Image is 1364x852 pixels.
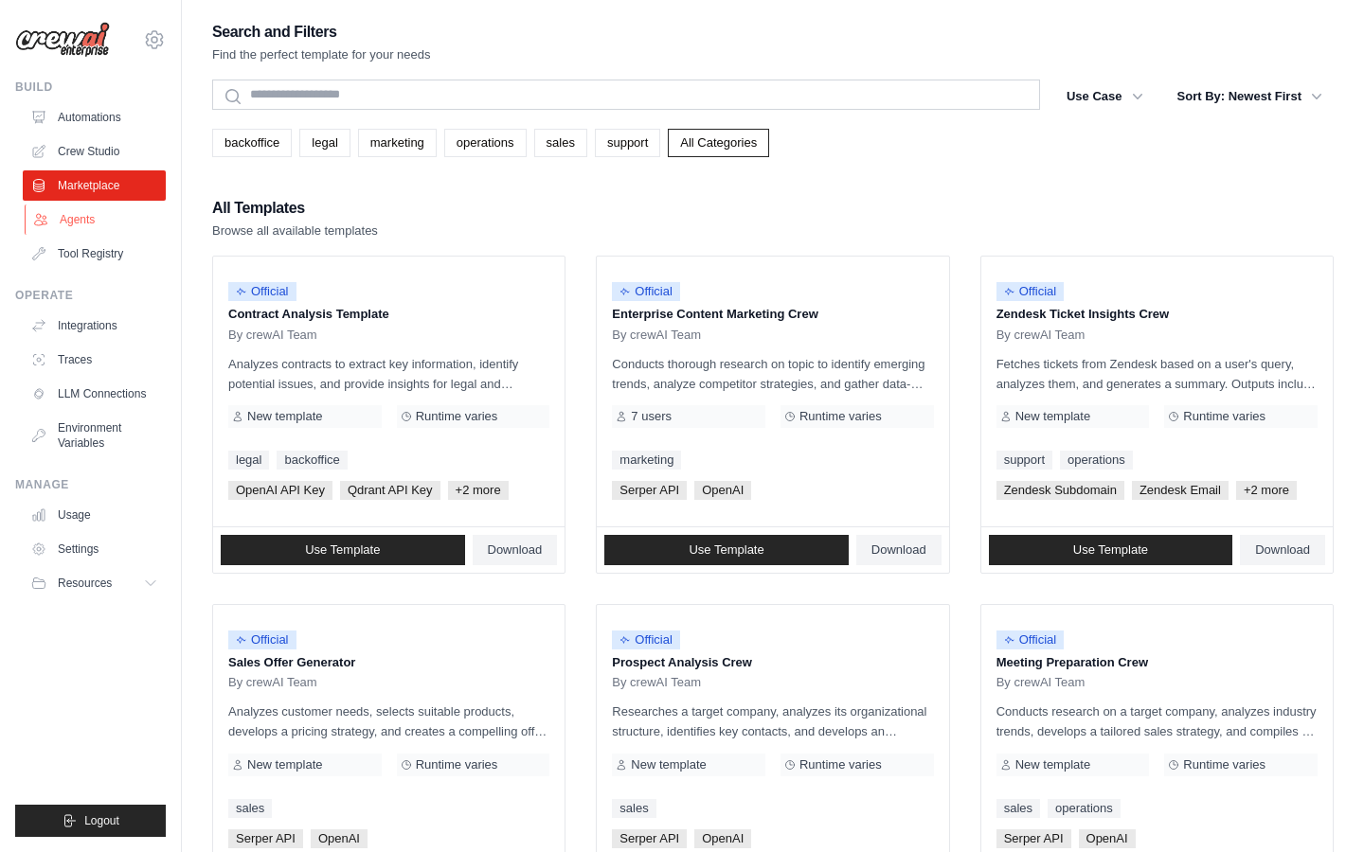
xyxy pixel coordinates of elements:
[612,481,687,500] span: Serper API
[488,542,543,558] span: Download
[996,829,1071,848] span: Serper API
[23,102,166,133] a: Automations
[612,653,933,672] p: Prospect Analysis Crew
[612,328,701,343] span: By crewAI Team
[1240,535,1325,565] a: Download
[612,630,680,649] span: Official
[1255,542,1310,558] span: Download
[15,805,166,837] button: Logout
[228,282,296,301] span: Official
[212,129,292,157] a: backoffice
[612,675,701,690] span: By crewAI Team
[228,701,549,741] p: Analyzes customer needs, selects suitable products, develops a pricing strategy, and creates a co...
[694,481,751,500] span: OpenAI
[799,409,882,424] span: Runtime varies
[23,379,166,409] a: LLM Connections
[228,451,269,470] a: legal
[996,653,1318,672] p: Meeting Preparation Crew
[299,129,350,157] a: legal
[228,305,549,324] p: Contract Analysis Template
[996,630,1065,649] span: Official
[228,354,549,394] p: Analyzes contracts to extract key information, identify potential issues, and provide insights fo...
[23,136,166,167] a: Crew Studio
[1048,799,1121,818] a: operations
[631,409,672,424] span: 7 users
[996,282,1065,301] span: Official
[58,576,112,591] span: Resources
[856,535,942,565] a: Download
[996,799,1040,818] a: sales
[604,535,849,565] a: Use Template
[612,282,680,301] span: Official
[358,129,437,157] a: marketing
[23,311,166,341] a: Integrations
[1015,409,1090,424] span: New template
[694,829,751,848] span: OpenAI
[612,451,681,470] a: marketing
[23,534,166,564] a: Settings
[416,757,498,772] span: Runtime varies
[996,354,1318,394] p: Fetches tickets from Zendesk based on a user's query, analyzes them, and generates a summary. Out...
[612,701,933,741] p: Researches a target company, analyzes its organizational structure, identifies key contacts, and ...
[996,305,1318,324] p: Zendesk Ticket Insights Crew
[668,129,769,157] a: All Categories
[25,204,168,235] a: Agents
[212,222,378,240] p: Browse all available templates
[1079,829,1136,848] span: OpenAI
[311,829,368,848] span: OpenAI
[247,409,322,424] span: New template
[1183,757,1265,772] span: Runtime varies
[416,409,498,424] span: Runtime varies
[228,328,317,343] span: By crewAI Team
[612,354,933,394] p: Conducts thorough research on topic to identify emerging trends, analyze competitor strategies, a...
[448,481,509,500] span: +2 more
[996,451,1052,470] a: support
[989,535,1233,565] a: Use Template
[23,170,166,201] a: Marketplace
[212,45,431,64] p: Find the perfect template for your needs
[228,829,303,848] span: Serper API
[444,129,527,157] a: operations
[689,542,763,558] span: Use Template
[1166,80,1334,114] button: Sort By: Newest First
[228,481,332,500] span: OpenAI API Key
[340,481,440,500] span: Qdrant API Key
[1060,451,1133,470] a: operations
[612,799,655,818] a: sales
[23,345,166,375] a: Traces
[996,675,1086,690] span: By crewAI Team
[23,500,166,530] a: Usage
[15,22,110,58] img: Logo
[534,129,587,157] a: sales
[595,129,660,157] a: support
[23,413,166,458] a: Environment Variables
[228,675,317,690] span: By crewAI Team
[1132,481,1229,500] span: Zendesk Email
[799,757,882,772] span: Runtime varies
[612,305,933,324] p: Enterprise Content Marketing Crew
[473,535,558,565] a: Download
[612,829,687,848] span: Serper API
[15,80,166,95] div: Build
[15,477,166,492] div: Manage
[212,19,431,45] h2: Search and Filters
[277,451,347,470] a: backoffice
[996,481,1124,500] span: Zendesk Subdomain
[871,542,926,558] span: Download
[305,542,380,558] span: Use Template
[84,813,119,828] span: Logout
[23,568,166,598] button: Resources
[228,653,549,672] p: Sales Offer Generator
[228,630,296,649] span: Official
[1015,757,1090,772] span: New template
[228,799,272,818] a: sales
[15,288,166,303] div: Operate
[23,239,166,269] a: Tool Registry
[221,535,465,565] a: Use Template
[631,757,706,772] span: New template
[247,757,322,772] span: New template
[1073,542,1148,558] span: Use Template
[212,195,378,222] h2: All Templates
[996,701,1318,741] p: Conducts research on a target company, analyzes industry trends, develops a tailored sales strate...
[996,328,1086,343] span: By crewAI Team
